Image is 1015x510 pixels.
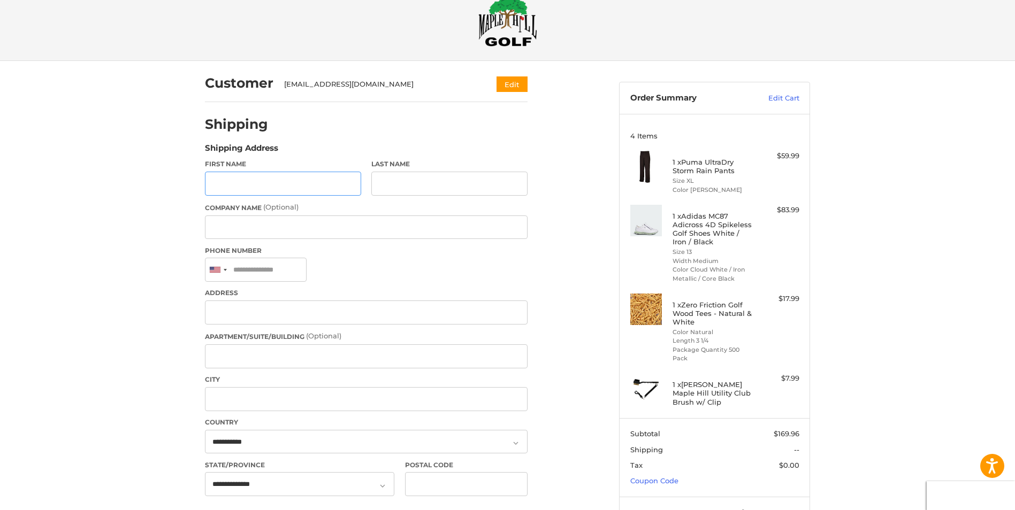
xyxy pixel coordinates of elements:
[673,212,754,246] h4: 1 x Adidas MC87 Adicross 4D Spikeless Golf Shoes White / Iron / Black
[205,159,361,169] label: First Name
[673,345,754,363] li: Package Quantity 500 Pack
[205,460,394,470] label: State/Province
[205,258,230,281] div: United States: +1
[205,418,528,427] label: Country
[306,331,341,340] small: (Optional)
[263,203,299,211] small: (Optional)
[673,176,754,186] li: Size XL
[630,461,643,469] span: Tax
[757,151,799,161] div: $59.99
[497,76,528,92] button: Edit
[630,445,663,454] span: Shipping
[673,300,754,327] h4: 1 x Zero Friction Golf Wood Tees - Natural & White
[630,132,799,140] h3: 4 Items
[205,246,528,256] label: Phone Number
[757,373,799,384] div: $7.99
[205,288,528,298] label: Address
[205,75,273,91] h2: Customer
[205,116,268,133] h2: Shipping
[774,429,799,438] span: $169.96
[205,142,278,159] legend: Shipping Address
[371,159,528,169] label: Last Name
[757,293,799,304] div: $17.99
[405,460,528,470] label: Postal Code
[779,461,799,469] span: $0.00
[673,336,754,345] li: Length 3 1/4
[630,429,660,438] span: Subtotal
[284,79,476,90] div: [EMAIL_ADDRESS][DOMAIN_NAME]
[757,205,799,215] div: $83.99
[205,202,528,213] label: Company Name
[205,331,528,342] label: Apartment/Suite/Building
[673,158,754,175] h4: 1 x Puma UltraDry Storm Rain Pants
[673,248,754,257] li: Size 13
[673,265,754,283] li: Color Cloud White / Iron Metallic / Core Black
[927,481,1015,510] iframe: Google Customer Reviews
[630,476,678,485] a: Coupon Code
[673,257,754,266] li: Width Medium
[673,380,754,406] h4: 1 x [PERSON_NAME] Maple Hill Utility Club Brush w/ Clip
[673,186,754,195] li: Color [PERSON_NAME]
[673,328,754,337] li: Color Natural
[745,93,799,104] a: Edit Cart
[794,445,799,454] span: --
[205,375,528,384] label: City
[630,93,745,104] h3: Order Summary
